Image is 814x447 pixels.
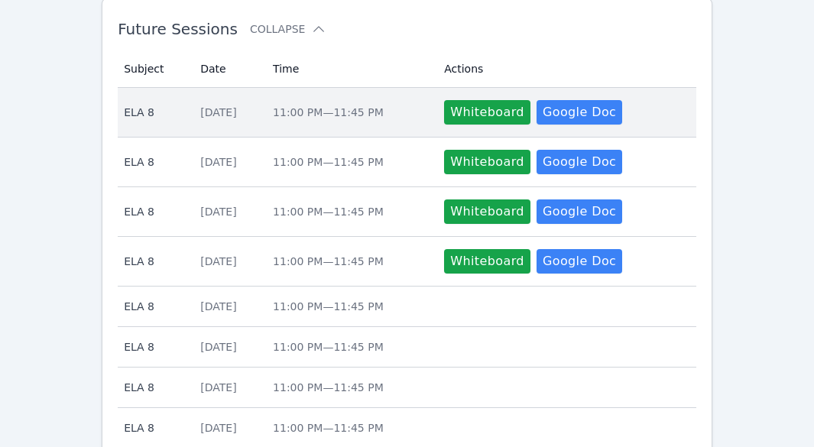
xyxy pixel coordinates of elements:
[124,204,182,219] span: ELA 8
[250,21,326,37] button: Collapse
[191,50,264,88] th: Date
[118,368,696,408] tr: ELA 8[DATE]11:00 PM—11:45 PM
[273,156,384,168] span: 11:00 PM — 11:45 PM
[118,327,696,368] tr: ELA 8[DATE]11:00 PM—11:45 PM
[118,50,191,88] th: Subject
[200,204,255,219] div: [DATE]
[273,381,384,394] span: 11:00 PM — 11:45 PM
[537,150,622,174] a: Google Doc
[537,249,622,274] a: Google Doc
[273,422,384,434] span: 11:00 PM — 11:45 PM
[273,106,384,118] span: 11:00 PM — 11:45 PM
[200,339,255,355] div: [DATE]
[200,299,255,314] div: [DATE]
[444,199,530,224] button: Whiteboard
[264,50,435,88] th: Time
[200,105,255,120] div: [DATE]
[118,287,696,327] tr: ELA 8[DATE]11:00 PM—11:45 PM
[444,249,530,274] button: Whiteboard
[124,105,182,120] span: ELA 8
[124,420,182,436] span: ELA 8
[124,380,182,395] span: ELA 8
[435,50,696,88] th: Actions
[124,154,182,170] span: ELA 8
[537,100,622,125] a: Google Doc
[273,341,384,353] span: 11:00 PM — 11:45 PM
[200,380,255,395] div: [DATE]
[537,199,622,224] a: Google Doc
[124,254,182,269] span: ELA 8
[273,300,384,313] span: 11:00 PM — 11:45 PM
[200,420,255,436] div: [DATE]
[273,255,384,267] span: 11:00 PM — 11:45 PM
[118,20,238,38] span: Future Sessions
[118,187,696,237] tr: ELA 8[DATE]11:00 PM—11:45 PMWhiteboardGoogle Doc
[124,339,182,355] span: ELA 8
[118,88,696,138] tr: ELA 8[DATE]11:00 PM—11:45 PMWhiteboardGoogle Doc
[444,100,530,125] button: Whiteboard
[124,299,182,314] span: ELA 8
[444,150,530,174] button: Whiteboard
[200,154,255,170] div: [DATE]
[273,206,384,218] span: 11:00 PM — 11:45 PM
[118,138,696,187] tr: ELA 8[DATE]11:00 PM—11:45 PMWhiteboardGoogle Doc
[118,237,696,287] tr: ELA 8[DATE]11:00 PM—11:45 PMWhiteboardGoogle Doc
[200,254,255,269] div: [DATE]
